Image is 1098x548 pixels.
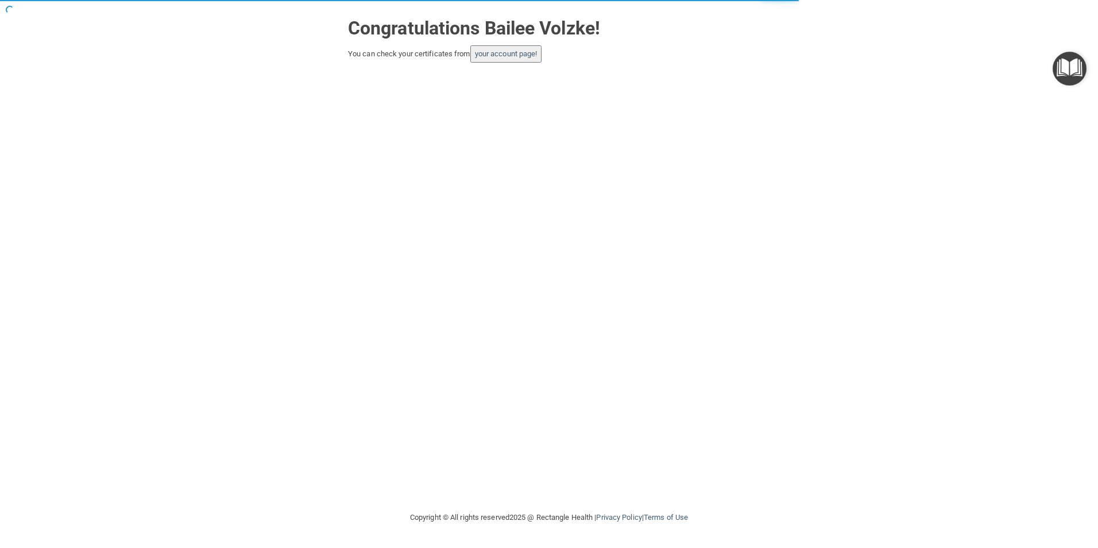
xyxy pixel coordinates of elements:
div: You can check your certificates from [348,45,750,63]
strong: Congratulations Bailee Volzke! [348,17,600,39]
a: your account page! [475,49,538,58]
a: Privacy Policy [596,513,641,522]
div: Copyright © All rights reserved 2025 @ Rectangle Health | | [339,499,759,536]
button: your account page! [470,45,542,63]
a: Terms of Use [644,513,688,522]
button: Open Resource Center [1053,52,1087,86]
